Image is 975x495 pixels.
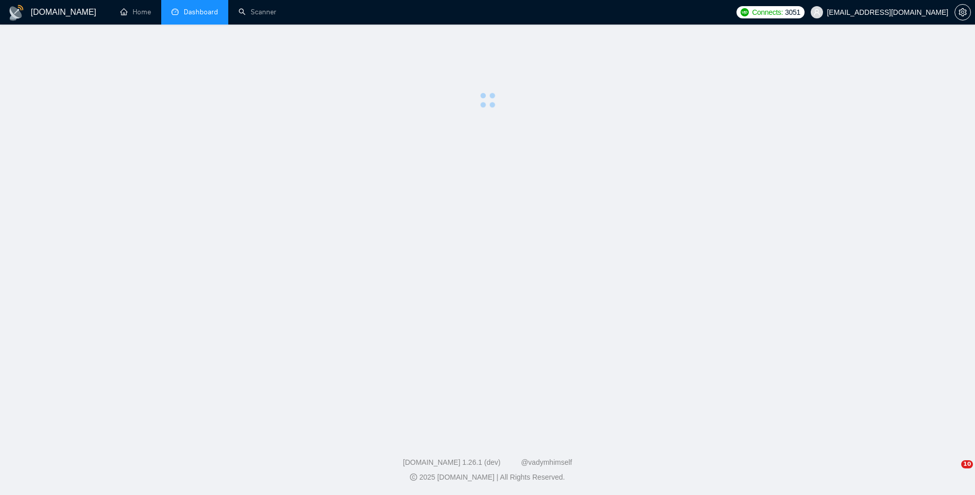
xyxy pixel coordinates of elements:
[171,8,179,15] span: dashboard
[410,474,417,481] span: copyright
[8,472,967,483] div: 2025 [DOMAIN_NAME] | All Rights Reserved.
[955,8,970,16] span: setting
[120,8,151,16] a: homeHome
[8,5,25,21] img: logo
[239,8,276,16] a: searchScanner
[955,4,971,20] button: setting
[961,460,973,468] span: 10
[955,8,971,16] a: setting
[403,458,501,466] a: [DOMAIN_NAME] 1.26.1 (dev)
[741,8,749,16] img: upwork-logo.png
[940,460,965,485] iframe: Intercom live chat
[184,8,218,16] span: Dashboard
[785,7,800,18] span: 3051
[813,9,820,16] span: user
[521,458,572,466] a: @vadymhimself
[752,7,783,18] span: Connects:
